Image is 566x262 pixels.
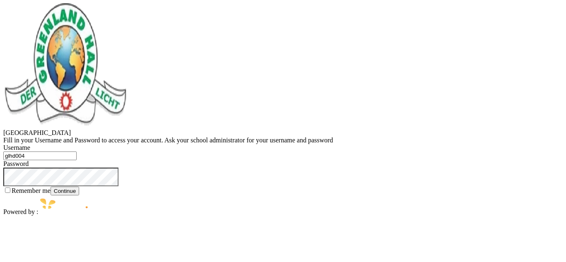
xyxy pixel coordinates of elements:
img: Bluebic [38,195,94,214]
div: Password [3,160,563,168]
span: Remember me [12,187,51,194]
input: Remember me [5,187,10,193]
div: Username [3,144,563,151]
button: Continue [51,187,79,195]
div: Powered by : [3,195,563,216]
div: Fill in your Username and Password to access your account. Ask your school administrator for your... [3,137,563,144]
div: [GEOGRAPHIC_DATA] [3,129,563,137]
